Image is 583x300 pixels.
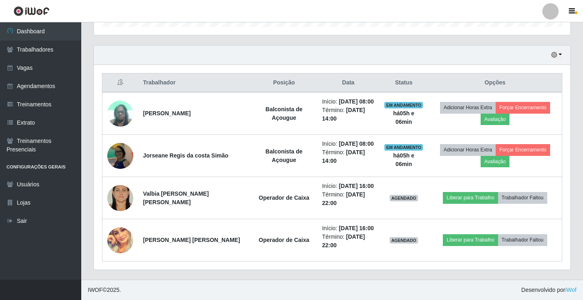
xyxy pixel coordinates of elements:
span: EM ANDAMENTO [384,102,423,108]
th: Status [379,73,428,93]
strong: [PERSON_NAME] [PERSON_NAME] [143,237,240,243]
time: [DATE] 16:00 [339,183,374,189]
li: Início: [322,140,375,148]
a: iWof [565,287,576,293]
button: Trabalhador Faltou [498,192,547,203]
span: IWOF [88,287,103,293]
strong: Balconista de Açougue [266,148,303,163]
li: Início: [322,224,375,233]
img: 1693145473232.jpeg [107,179,133,217]
li: Início: [322,182,375,190]
th: Opções [428,73,562,93]
time: [DATE] 16:00 [339,225,374,231]
button: Forçar Encerramento [496,102,550,113]
strong: há 05 h e 06 min [393,110,414,125]
span: AGENDADO [390,237,418,244]
img: 1681351317309.jpeg [107,142,133,170]
button: Forçar Encerramento [496,144,550,155]
strong: Valbia [PERSON_NAME] [PERSON_NAME] [143,190,209,205]
time: [DATE] 08:00 [339,140,374,147]
li: Início: [322,97,375,106]
li: Término: [322,190,375,207]
button: Adicionar Horas Extra [440,144,496,155]
li: Término: [322,233,375,250]
strong: Operador de Caixa [259,194,310,201]
strong: Jorseane Regis da costa Simão [143,152,228,159]
button: Trabalhador Faltou [498,234,547,246]
th: Trabalhador [138,73,251,93]
span: AGENDADO [390,195,418,201]
th: Posição [251,73,317,93]
strong: [PERSON_NAME] [143,110,191,117]
strong: Balconista de Açougue [266,106,303,121]
time: [DATE] 08:00 [339,98,374,105]
li: Término: [322,148,375,165]
button: Adicionar Horas Extra [440,102,496,113]
img: CoreUI Logo [13,6,50,16]
button: Liberar para Trabalho [443,192,498,203]
span: © 2025 . [88,286,121,294]
span: EM ANDAMENTO [384,144,423,151]
span: Desenvolvido por [521,286,576,294]
strong: Operador de Caixa [259,237,310,243]
img: 1747246245784.jpeg [107,227,133,253]
button: Avaliação [481,156,509,167]
button: Liberar para Trabalho [443,234,498,246]
th: Data [317,73,379,93]
button: Avaliação [481,114,509,125]
img: 1704231584676.jpeg [107,96,133,131]
li: Término: [322,106,375,123]
strong: há 05 h e 06 min [393,152,414,167]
